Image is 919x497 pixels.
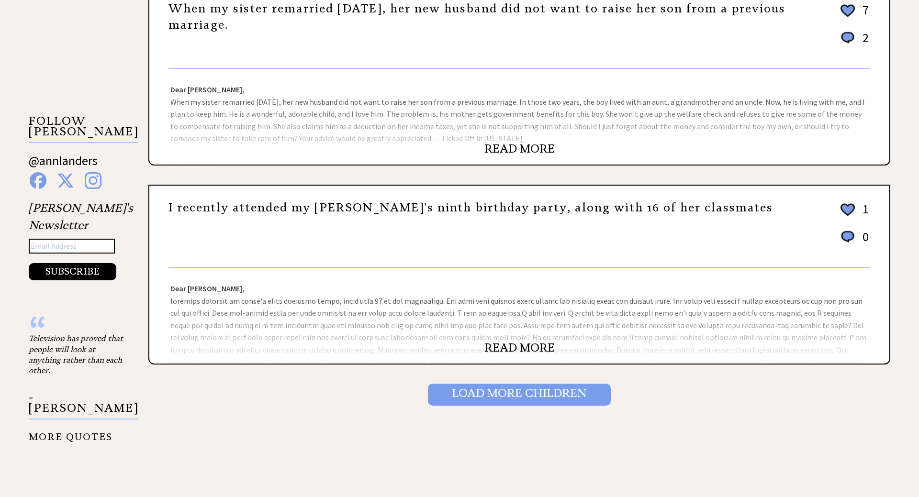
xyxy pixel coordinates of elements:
a: MORE QUOTES [29,424,112,442]
div: Television has proved that people will look at anything rather than each other. [29,333,124,376]
div: loremips dolorsit am conse'a elits doeiusmo tempo, incid utla 97 et dol magnaaliqu. Eni admi veni... [149,268,889,364]
a: I recently attended my [PERSON_NAME]'s ninth birthday party, along with 16 of her classmates [168,200,773,215]
img: x%20blue.png [57,172,74,189]
a: @annlanders [29,153,98,178]
button: SUBSCRIBE [29,263,116,280]
div: [PERSON_NAME]'s Newsletter [29,199,133,281]
strong: Dear [PERSON_NAME], [170,85,245,94]
input: Email Address [29,239,115,254]
p: FOLLOW [PERSON_NAME] [29,116,138,143]
td: 1 [858,201,869,228]
td: 2 [858,30,869,55]
img: facebook%20blue.png [30,172,46,189]
div: When my sister remarried [DATE], her new husband did not want to raise her son from a previous ma... [149,69,889,165]
a: When my sister remarried [DATE], her new husband did not want to raise her son from a previous ma... [168,1,785,32]
a: READ MORE [484,142,555,156]
a: READ MORE [484,341,555,355]
img: instagram%20blue.png [85,172,101,189]
input: Load More Children [428,384,611,406]
div: “ [29,323,124,333]
p: - [PERSON_NAME] [29,392,138,420]
strong: Dear [PERSON_NAME], [170,284,245,293]
td: 0 [858,229,869,254]
img: heart_outline%202.png [839,2,856,19]
img: heart_outline%202.png [839,201,856,218]
img: message_round%201.png [839,30,856,45]
img: message_round%201.png [839,229,856,244]
td: 7 [858,2,869,29]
